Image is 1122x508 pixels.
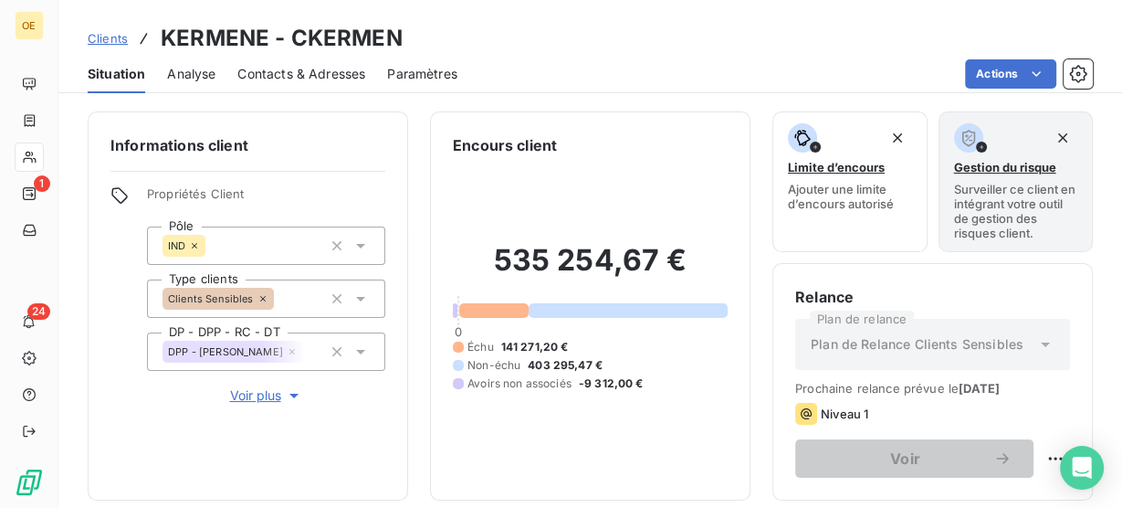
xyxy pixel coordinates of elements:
[15,11,44,40] div: OE
[167,65,215,83] span: Analyse
[467,339,494,355] span: Échu
[579,376,644,392] span: -9 312,00 €
[938,111,1094,252] button: Gestion du risqueSurveiller ce client en intégrant votre outil de gestion des risques client.
[387,65,457,83] span: Paramètres
[205,238,220,254] input: Ajouter une valeur
[168,346,283,357] span: DPP - [PERSON_NAME]
[788,182,912,211] span: Ajouter une limite d’encours autorisé
[110,134,385,156] h6: Informations client
[15,468,44,497] img: Logo LeanPay
[274,291,288,307] input: Ajouter une valeur
[88,65,145,83] span: Situation
[795,381,1070,396] span: Prochaine relance prévue le
[811,335,1023,354] span: Plan de Relance Clients Sensibles
[954,182,1078,240] span: Surveiller ce client en intégrant votre outil de gestion des risques client.
[237,65,365,83] span: Contacts & Adresses
[965,59,1056,89] button: Actions
[455,324,462,339] span: 0
[34,175,50,192] span: 1
[817,451,993,466] span: Voir
[1060,446,1104,490] div: Open Intercom Messenger
[147,186,385,212] span: Propriétés Client
[27,303,50,320] span: 24
[501,339,569,355] span: 141 271,20 €
[772,111,928,252] button: Limite d’encoursAjouter une limite d’encours autorisé
[161,22,403,55] h3: KERMENE - CKERMEN
[308,344,322,360] input: Ajouter une valeur
[788,160,885,175] span: Limite d’encours
[168,240,185,251] span: IND
[528,357,603,374] span: 403 295,47 €
[453,134,557,156] h6: Encours client
[795,286,1070,308] h6: Relance
[795,439,1033,478] button: Voir
[954,160,1056,175] span: Gestion du risque
[467,376,571,392] span: Avoirs non associés
[821,407,868,421] span: Niveau 1
[467,357,520,374] span: Non-échu
[88,29,128,48] a: Clients
[230,386,303,405] span: Voir plus
[453,242,728,297] h2: 535 254,67 €
[147,386,385,406] button: Voir plus
[959,381,1000,396] span: [DATE]
[168,293,254,304] span: Clients Sensibles
[88,31,128,46] span: Clients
